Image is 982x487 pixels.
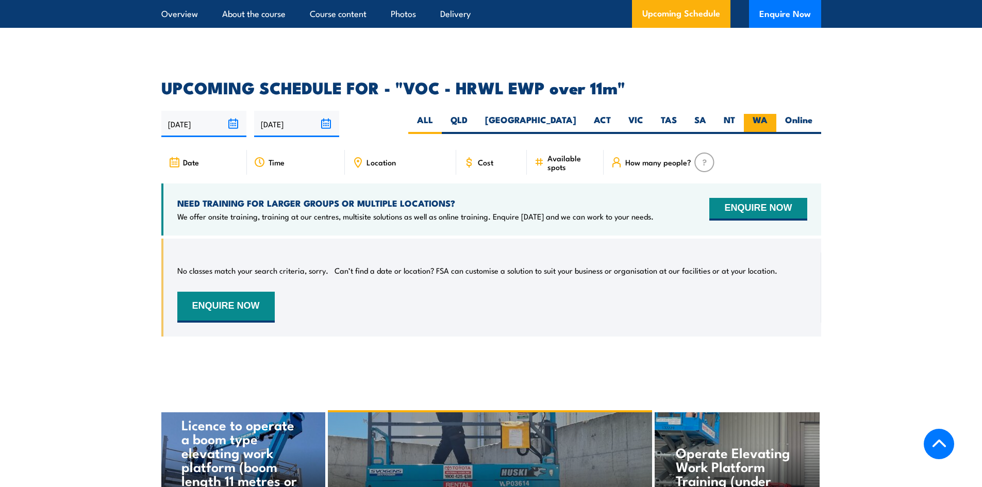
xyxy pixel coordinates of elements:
span: Time [269,158,285,166]
label: TAS [652,114,686,134]
label: QLD [442,114,476,134]
button: ENQUIRE NOW [177,292,275,323]
label: WA [744,114,776,134]
label: [GEOGRAPHIC_DATA] [476,114,585,134]
h2: UPCOMING SCHEDULE FOR - "VOC - HRWL EWP over 11m" [161,80,821,94]
label: ACT [585,114,620,134]
label: Online [776,114,821,134]
p: No classes match your search criteria, sorry. [177,265,328,276]
p: Can’t find a date or location? FSA can customise a solution to suit your business or organisation... [335,265,777,276]
input: From date [161,111,246,137]
span: Date [183,158,199,166]
span: Available spots [547,154,596,171]
input: To date [254,111,339,137]
p: We offer onsite training, training at our centres, multisite solutions as well as online training... [177,211,654,222]
label: NT [715,114,744,134]
button: ENQUIRE NOW [709,198,807,221]
h4: NEED TRAINING FOR LARGER GROUPS OR MULTIPLE LOCATIONS? [177,197,654,209]
label: ALL [408,114,442,134]
span: Cost [478,158,493,166]
label: VIC [620,114,652,134]
label: SA [686,114,715,134]
span: Location [367,158,396,166]
span: How many people? [625,158,691,166]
